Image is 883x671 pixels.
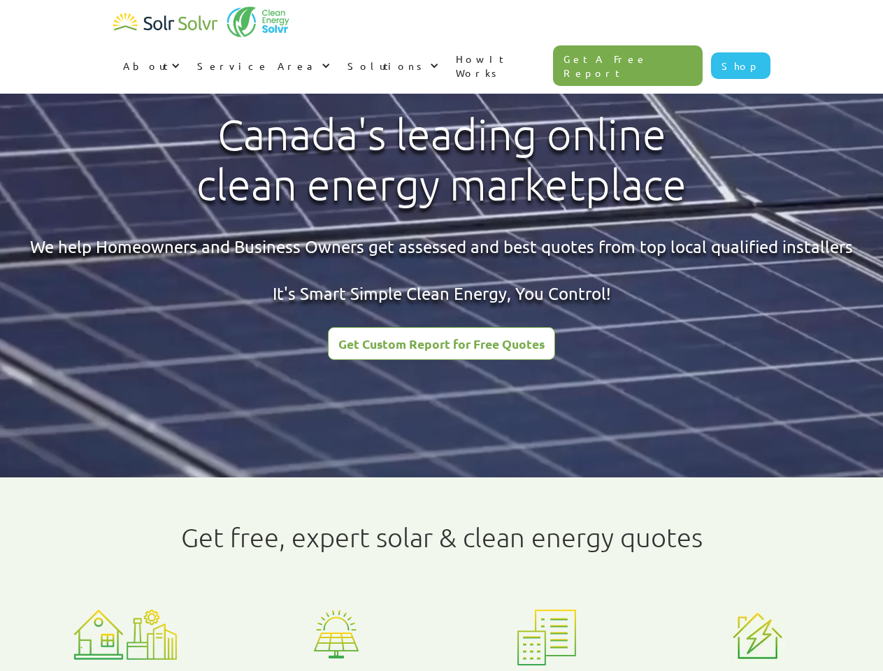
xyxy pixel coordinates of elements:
[328,327,555,360] a: Get Custom Report for Free Quotes
[30,235,853,305] div: We help Homeowners and Business Owners get assessed and best quotes from top local qualified inst...
[711,52,770,79] a: Shop
[185,110,698,210] h1: Canada's leading online clean energy marketplace
[446,38,554,94] a: How It Works
[197,59,318,73] div: Service Area
[347,59,426,73] div: Solutions
[553,45,703,86] a: Get A Free Report
[181,522,703,553] h1: Get free, expert solar & clean energy quotes
[338,338,545,350] div: Get Custom Report for Free Quotes
[123,59,168,73] div: About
